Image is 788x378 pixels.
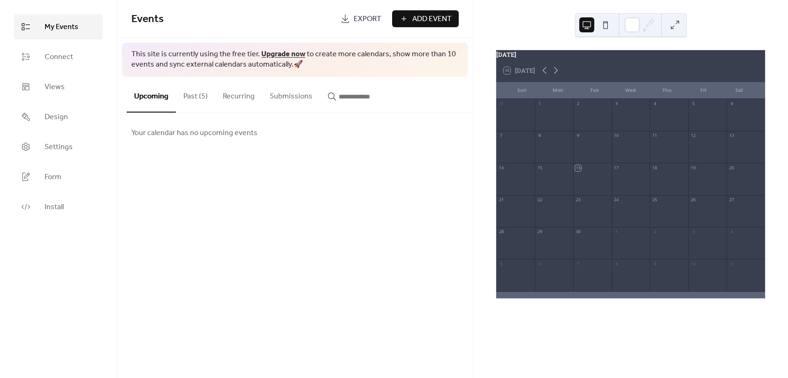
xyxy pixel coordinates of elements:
a: Connect [14,44,103,69]
a: Export [333,10,388,27]
div: 11 [729,261,735,267]
div: 1 [614,229,619,235]
div: Fri [685,82,721,99]
div: Thu [649,82,685,99]
div: 8 [614,261,619,267]
div: 15 [537,165,543,171]
div: 9 [652,261,658,267]
div: 6 [729,101,735,107]
div: 5 [499,261,504,267]
span: Export [354,14,381,25]
div: 9 [575,133,581,139]
div: 10 [690,261,696,267]
div: 3 [690,229,696,235]
div: 26 [690,197,696,203]
div: 31 [499,101,504,107]
a: Upgrade now [261,47,305,61]
div: 17 [614,165,619,171]
div: Mon [540,82,576,99]
div: 16 [575,165,581,171]
div: 10 [614,133,619,139]
span: This site is currently using the free tier. to create more calendars, show more than 10 events an... [131,49,459,70]
div: 3 [614,101,619,107]
a: Install [14,194,103,219]
div: 7 [499,133,504,139]
div: 23 [575,197,581,203]
span: Design [45,112,68,123]
a: Settings [14,134,103,159]
button: Add Event [392,10,459,27]
div: 11 [652,133,658,139]
div: 6 [537,261,543,267]
button: Upcoming [127,77,176,113]
a: Design [14,104,103,129]
div: 29 [537,229,543,235]
span: Add Event [412,14,452,25]
div: 27 [729,197,735,203]
a: Views [14,74,103,99]
div: 22 [537,197,543,203]
div: 14 [499,165,504,171]
span: Form [45,172,61,183]
button: Recurring [215,77,262,112]
span: Events [131,9,164,30]
div: 24 [614,197,619,203]
span: Install [45,202,64,213]
a: My Events [14,14,103,39]
div: 5 [690,101,696,107]
div: Sun [504,82,540,99]
div: 19 [690,165,696,171]
div: 28 [499,229,504,235]
div: 21 [499,197,504,203]
div: Wed [613,82,649,99]
span: Views [45,82,65,93]
button: Submissions [262,77,320,112]
div: 2 [652,229,658,235]
button: Past (5) [176,77,215,112]
div: 1 [537,101,543,107]
div: 4 [729,229,735,235]
span: Connect [45,52,73,63]
div: 2 [575,101,581,107]
a: Form [14,164,103,189]
div: 13 [729,133,735,139]
div: 12 [690,133,696,139]
div: [DATE] [496,50,765,59]
div: 30 [575,229,581,235]
div: 18 [652,165,658,171]
span: Your calendar has no upcoming events [131,128,258,139]
div: 8 [537,133,543,139]
div: Sat [721,82,758,99]
div: Tue [576,82,613,99]
div: 20 [729,165,735,171]
span: My Events [45,22,78,33]
span: Settings [45,142,73,153]
div: 25 [652,197,658,203]
div: 4 [652,101,658,107]
div: 7 [575,261,581,267]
